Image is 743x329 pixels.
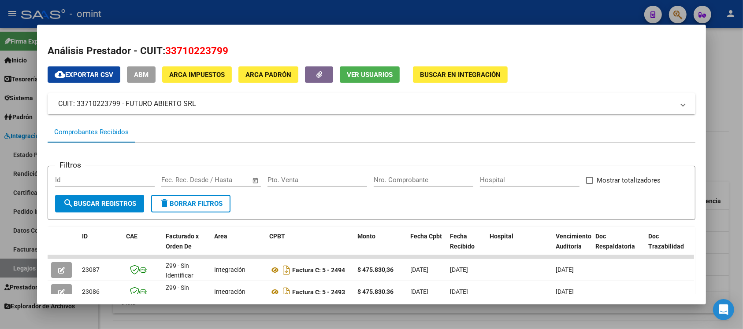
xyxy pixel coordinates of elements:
strong: $ 475.830,36 [357,266,394,273]
span: [DATE] [450,266,468,273]
i: Descargar documento [281,263,292,277]
i: Descargar documento [281,285,292,299]
span: Buscar Registros [63,200,136,208]
span: ID [82,233,88,240]
span: [DATE] [410,288,428,295]
datatable-header-cell: ID [78,227,123,266]
input: Fecha inicio [161,176,197,184]
span: Borrar Filtros [159,200,223,208]
h3: Filtros [55,159,85,171]
span: Buscar en Integración [420,71,501,79]
datatable-header-cell: Facturado x Orden De [162,227,211,266]
datatable-header-cell: Vencimiento Auditoría [552,227,592,266]
span: Z99 - Sin Identificar [166,262,193,279]
span: Area [214,233,227,240]
button: Ver Usuarios [340,66,400,83]
mat-icon: delete [159,198,170,208]
mat-icon: cloud_download [55,69,65,80]
datatable-header-cell: Doc Respaldatoria [592,227,645,266]
span: [DATE] [556,266,574,273]
span: ARCA Impuestos [169,71,225,79]
span: Exportar CSV [55,71,113,79]
span: Facturado x Orden De [166,233,199,250]
button: ARCA Impuestos [162,66,232,83]
datatable-header-cell: Area [211,227,266,266]
datatable-header-cell: Hospital [486,227,552,266]
span: Doc Trazabilidad [648,233,684,250]
span: ABM [134,71,149,79]
h2: Análisis Prestador - CUIT: [48,44,695,58]
span: Fecha Recibido [450,233,475,250]
strong: Factura C: 5 - 2494 [292,267,345,274]
strong: Factura C: 5 - 2493 [292,289,345,296]
datatable-header-cell: CPBT [266,227,354,266]
strong: $ 475.830,36 [357,288,394,295]
mat-expansion-panel-header: CUIT: 33710223799 - FUTURO ABIERTO SRL [48,93,695,114]
span: Monto [357,233,375,240]
span: [DATE] [450,288,468,295]
span: CPBT [269,233,285,240]
span: Doc Respaldatoria [595,233,635,250]
span: Ver Usuarios [347,71,393,79]
div: Comprobantes Recibidos [54,127,129,137]
span: Fecha Cpbt [410,233,442,240]
span: [DATE] [556,288,574,295]
mat-icon: search [63,198,74,208]
button: Buscar Registros [55,195,144,212]
button: Borrar Filtros [151,195,230,212]
span: Integración [214,266,245,273]
button: ABM [127,66,156,83]
div: Open Intercom Messenger [713,299,734,320]
datatable-header-cell: Fecha Recibido [446,227,486,266]
input: Fecha fin [205,176,248,184]
datatable-header-cell: Doc Trazabilidad [645,227,698,266]
span: ARCA Padrón [245,71,291,79]
span: 23087 [82,266,100,273]
datatable-header-cell: Monto [354,227,407,266]
span: Vencimiento Auditoría [556,233,591,250]
button: Exportar CSV [48,66,120,83]
mat-panel-title: CUIT: 33710223799 - FUTURO ABIERTO SRL [58,99,674,109]
datatable-header-cell: Fecha Cpbt [407,227,446,266]
span: [DATE] [410,266,428,273]
button: Buscar en Integración [413,66,508,83]
span: 33710223799 [165,45,228,56]
button: Open calendar [250,175,260,186]
button: ARCA Padrón [238,66,298,83]
span: 23086 [82,288,100,295]
span: Mostrar totalizadores [597,175,661,186]
span: Integración [214,288,245,295]
span: CAE [126,233,137,240]
span: Hospital [490,233,513,240]
datatable-header-cell: CAE [123,227,162,266]
span: Z99 - Sin Identificar [166,284,193,301]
